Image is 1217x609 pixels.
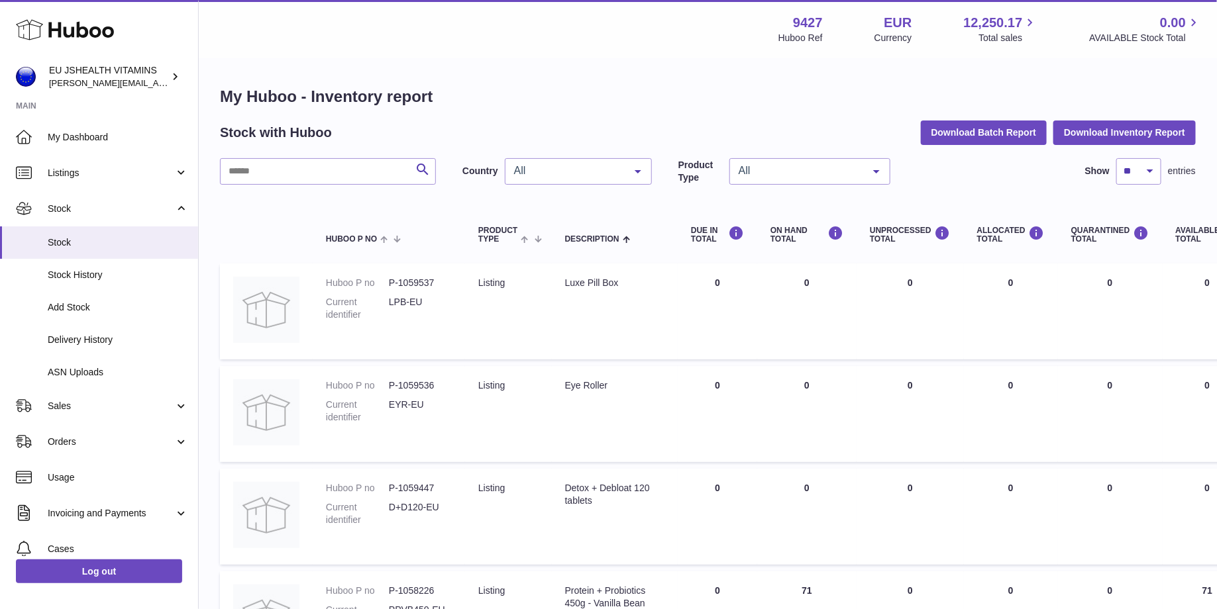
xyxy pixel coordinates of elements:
button: Download Inventory Report [1053,120,1196,144]
span: Usage [48,471,188,484]
dt: Current identifier [326,501,389,526]
div: ALLOCATED Total [977,226,1045,244]
span: 0 [1108,277,1113,288]
dt: Huboo P no [326,482,389,494]
label: Country [462,165,498,177]
span: Product Type [478,226,517,244]
td: 0 [757,366,857,462]
span: listing [478,585,505,596]
td: 0 [964,469,1058,565]
div: EU JSHEALTH VITAMINS [49,64,168,89]
a: 0.00 AVAILABLE Stock Total [1089,14,1201,44]
span: Cases [48,543,188,555]
span: All [735,164,863,177]
span: 0 [1108,585,1113,596]
span: Total sales [979,32,1037,44]
span: All [511,164,625,177]
dd: EYR-EU [389,398,452,424]
div: Luxe Pill Box [565,277,664,289]
div: UNPROCESSED Total [870,226,951,244]
dd: P-1059447 [389,482,452,494]
div: DUE IN TOTAL [691,226,744,244]
img: laura@jessicasepel.com [16,67,36,87]
td: 0 [964,366,1058,462]
span: Add Stock [48,301,188,314]
td: 0 [857,366,964,462]
span: ASN Uploads [48,366,188,379]
span: Stock [48,236,188,249]
div: QUARANTINED Total [1071,226,1149,244]
td: 0 [857,469,964,565]
td: 0 [857,263,964,359]
span: Sales [48,400,174,412]
div: Detox + Debloat 120 tablets [565,482,664,507]
span: 12,250.17 [963,14,1022,32]
span: Listings [48,167,174,179]
dt: Huboo P no [326,585,389,597]
dd: P-1059537 [389,277,452,289]
dt: Huboo P no [326,379,389,392]
dt: Huboo P no [326,277,389,289]
a: 12,250.17 Total sales [963,14,1037,44]
td: 0 [678,366,757,462]
img: product image [233,482,299,548]
div: ON HAND Total [770,226,843,244]
img: product image [233,277,299,343]
dd: LPB-EU [389,296,452,321]
h1: My Huboo - Inventory report [220,86,1196,107]
strong: 9427 [793,14,823,32]
span: listing [478,380,505,391]
span: AVAILABLE Stock Total [1089,32,1201,44]
dt: Current identifier [326,398,389,424]
dd: P-1059536 [389,379,452,392]
span: listing [478,483,505,493]
img: product image [233,379,299,445]
span: listing [478,277,505,288]
span: entries [1168,165,1196,177]
div: Huboo Ref [778,32,823,44]
button: Download Batch Report [921,120,1047,144]
dt: Current identifier [326,296,389,321]
span: 0 [1108,483,1113,493]
dd: D+D120-EU [389,501,452,526]
td: 0 [964,263,1058,359]
span: Delivery History [48,334,188,346]
td: 0 [757,469,857,565]
h2: Stock with Huboo [220,124,332,142]
td: 0 [678,263,757,359]
div: Currency [874,32,912,44]
td: 0 [678,469,757,565]
div: Eye Roller [565,379,664,392]
span: 0 [1108,380,1113,391]
strong: EUR [884,14,912,32]
span: Stock History [48,269,188,281]
span: My Dashboard [48,131,188,144]
label: Show [1085,165,1110,177]
span: Invoicing and Payments [48,507,174,520]
td: 0 [757,263,857,359]
span: Huboo P no [326,235,377,244]
span: Orders [48,436,174,448]
span: 0.00 [1160,14,1186,32]
span: Description [565,235,619,244]
dd: P-1058226 [389,585,452,597]
span: [PERSON_NAME][EMAIL_ADDRESS][DOMAIN_NAME] [49,77,266,88]
span: Stock [48,203,174,215]
a: Log out [16,559,182,583]
label: Product Type [678,159,723,184]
